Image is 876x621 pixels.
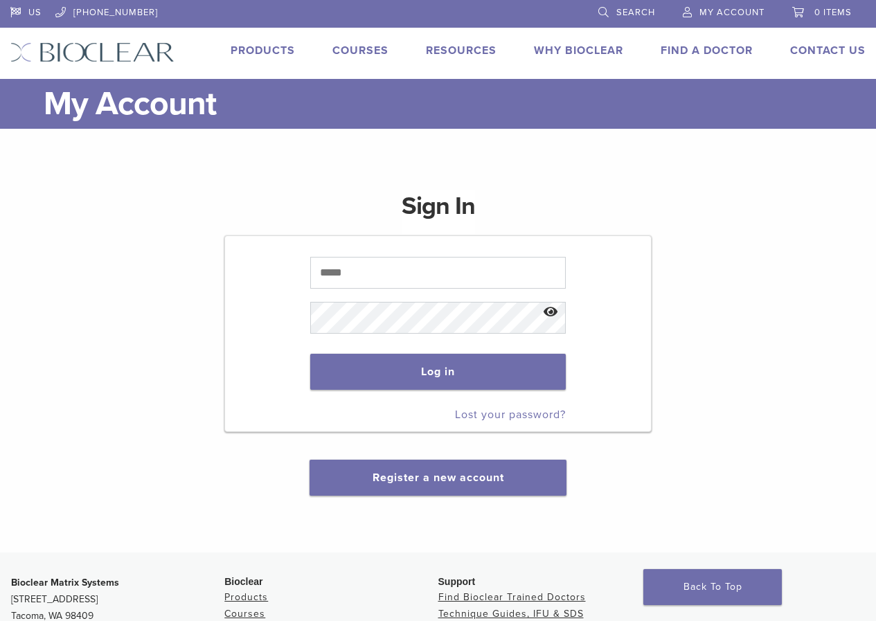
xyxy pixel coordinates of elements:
[661,44,753,57] a: Find A Doctor
[231,44,295,57] a: Products
[373,471,504,485] a: Register a new account
[402,190,475,234] h1: Sign In
[438,608,584,620] a: Technique Guides, IFU & SDS
[699,7,765,18] span: My Account
[310,460,566,496] button: Register a new account
[438,576,476,587] span: Support
[224,608,265,620] a: Courses
[534,44,623,57] a: Why Bioclear
[536,295,566,330] button: Show password
[426,44,497,57] a: Resources
[616,7,655,18] span: Search
[44,79,866,129] h1: My Account
[643,569,782,605] a: Back To Top
[814,7,852,18] span: 0 items
[455,408,566,422] a: Lost your password?
[10,42,175,62] img: Bioclear
[11,577,119,588] strong: Bioclear Matrix Systems
[438,591,586,603] a: Find Bioclear Trained Doctors
[224,591,268,603] a: Products
[310,354,566,390] button: Log in
[332,44,388,57] a: Courses
[224,576,262,587] span: Bioclear
[790,44,866,57] a: Contact Us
